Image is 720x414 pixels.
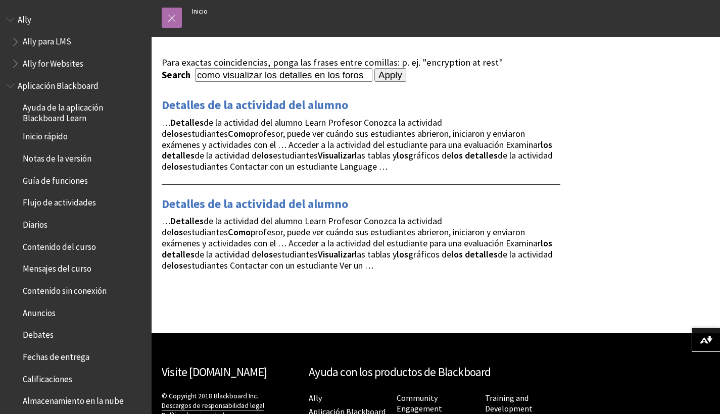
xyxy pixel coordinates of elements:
[397,149,408,161] strong: los
[162,149,195,161] strong: detalles
[171,161,183,172] strong: los
[23,238,96,252] span: Contenido del curso
[162,401,264,410] a: Descargos de responsabilidad legal
[162,215,553,271] span: … de la actividad del alumno Learn Profesor Conozca la actividad de estudiantes profesor, puede v...
[6,11,146,72] nav: Book outline for Anthology Ally Help
[397,393,442,414] a: Community Engagement
[18,77,99,91] span: Aplicación Blackboard
[23,216,47,230] span: Diarios
[23,99,145,123] span: Ayuda de la aplicación Blackboard Learn
[162,69,193,81] label: Search
[23,282,107,296] span: Contenido sin conexión
[18,11,31,25] span: Ally
[23,150,91,164] span: Notas de la versión
[162,248,195,260] strong: detalles
[309,393,322,403] a: Ally
[23,327,54,340] span: Debates
[162,117,553,172] span: … de la actividad del alumno Learn Profesor Conozca la actividad de estudiantes profesor, puede v...
[23,348,89,362] span: Fechas de entrega
[23,304,56,318] span: Anuncios
[541,237,552,249] strong: los
[23,261,91,274] span: Mensajes del curso
[162,97,348,113] a: Detalles de la actividad del alumno
[374,68,406,82] input: Apply
[451,248,463,260] strong: los
[397,248,408,260] strong: los
[318,149,355,161] strong: Visualizar
[171,128,183,139] strong: los
[23,371,72,384] span: Calificaciones
[171,226,183,238] strong: los
[23,393,124,406] span: Almacenamiento en la nube
[23,128,68,142] span: Inicio rápido
[228,128,251,139] strong: Como
[309,364,563,381] h2: Ayuda con los productos de Blackboard
[162,57,560,68] div: Para exactas coincidencias, ponga las frases entre comillas: p. ej. "encryption at rest"
[318,248,355,260] strong: Visualizar
[170,215,204,227] strong: Detalles
[170,117,204,128] strong: Detalles
[465,248,498,260] strong: detalles
[23,194,96,208] span: Flujo de actividades
[465,149,498,161] strong: detalles
[23,172,88,186] span: Guía de funciones
[192,5,208,18] a: Inicio
[261,149,273,161] strong: los
[261,248,273,260] strong: los
[23,55,83,69] span: Ally for Websites
[451,149,463,161] strong: los
[541,139,552,150] strong: los
[23,33,71,47] span: Ally para LMS
[171,260,183,271] strong: los
[162,196,348,212] a: Detalles de la actividad del alumno
[228,226,251,238] strong: Como
[162,365,267,379] a: Visite [DOMAIN_NAME]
